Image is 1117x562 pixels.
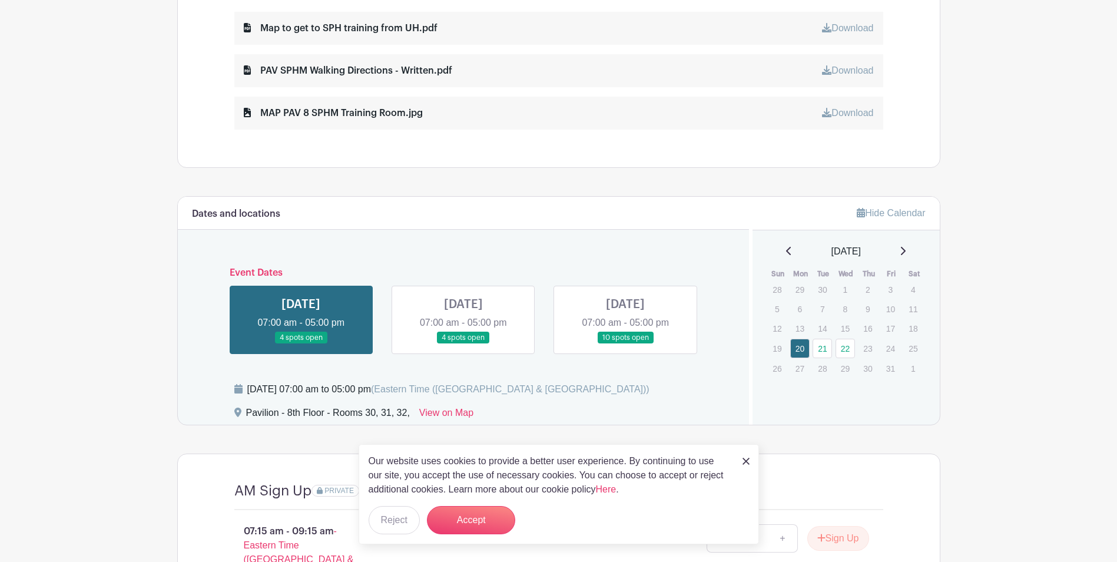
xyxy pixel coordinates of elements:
[822,23,873,33] a: Download
[369,454,730,497] p: Our website uses cookies to provide a better user experience. By continuing to use our site, you ...
[427,506,515,534] button: Accept
[813,300,832,318] p: 7
[822,108,873,118] a: Download
[813,280,832,299] p: 30
[767,319,787,338] p: 12
[903,280,923,299] p: 4
[836,300,855,318] p: 8
[881,319,900,338] p: 17
[419,406,473,425] a: View on Map
[903,300,923,318] p: 11
[812,268,835,280] th: Tue
[831,244,861,259] span: [DATE]
[790,280,810,299] p: 29
[857,268,880,280] th: Thu
[836,280,855,299] p: 1
[903,359,923,378] p: 1
[813,359,832,378] p: 28
[858,300,877,318] p: 9
[813,339,832,358] a: 21
[903,268,926,280] th: Sat
[743,458,750,465] img: close_button-5f87c8562297e5c2d7936805f587ecaba9071eb48480494691a3f1689db116b3.svg
[880,268,903,280] th: Fri
[858,339,877,358] p: 23
[903,339,923,358] p: 25
[881,359,900,378] p: 31
[596,484,616,494] a: Here
[836,359,855,378] p: 29
[857,208,925,218] a: Hide Calendar
[767,280,787,299] p: 28
[836,319,855,338] p: 15
[790,300,810,318] p: 6
[768,524,797,553] a: +
[881,339,900,358] p: 24
[192,209,280,220] h6: Dates and locations
[835,268,858,280] th: Wed
[858,280,877,299] p: 2
[858,319,877,338] p: 16
[244,64,452,78] div: PAV SPHM Walking Directions - Written.pdf
[220,267,707,279] h6: Event Dates
[790,268,813,280] th: Mon
[767,300,787,318] p: 5
[807,526,869,551] button: Sign Up
[836,339,855,358] a: 22
[813,319,832,338] p: 14
[371,384,649,394] span: (Eastern Time ([GEOGRAPHIC_DATA] & [GEOGRAPHIC_DATA]))
[822,65,873,75] a: Download
[767,339,787,358] p: 19
[767,359,787,378] p: 26
[790,319,810,338] p: 13
[369,506,420,534] button: Reject
[247,382,649,396] div: [DATE] 07:00 am to 05:00 pm
[234,482,311,500] h4: AM Sign Up
[246,406,410,425] div: Pavilion - 8th Floor - Rooms 30, 31, 32,
[244,106,423,120] div: MAP PAV 8 SPHM Training Room.jpg
[324,487,354,495] span: PRIVATE
[881,280,900,299] p: 3
[790,339,810,358] a: 20
[244,21,437,35] div: Map to get to SPH training from UH.pdf
[881,300,900,318] p: 10
[767,268,790,280] th: Sun
[903,319,923,338] p: 18
[790,359,810,378] p: 27
[858,359,877,378] p: 30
